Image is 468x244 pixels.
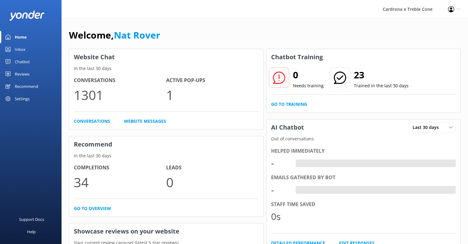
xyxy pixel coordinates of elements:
[271,101,307,108] a: Go to Training
[293,82,324,89] p: Needs training
[266,135,461,142] p: Out of conversations
[69,28,160,43] h1: Welcome,
[271,183,290,197] div: -
[69,65,263,72] p: In the last 30 days
[296,159,300,167] div: -
[69,49,263,65] h3: Website Chat
[19,213,44,225] div: Support Docs
[271,156,290,171] div: -
[69,152,263,159] p: In the last 30 days
[271,147,456,155] div: Helped immediately
[74,85,166,105] p: 1301
[15,43,26,56] div: Inbox
[354,68,409,82] h2: 23
[15,93,30,105] div: Settings
[166,164,258,172] h4: Leads
[15,80,38,93] div: Recommend
[271,201,456,209] div: Staff time saved
[266,49,327,65] h3: Chatbot Training
[354,82,409,89] p: Trained in the last 30 days
[74,118,110,125] a: Conversations
[74,164,166,172] h4: Completions
[69,223,263,239] h3: Showcase reviews on your website
[74,205,111,212] a: Go to overview
[9,10,45,21] img: yonder-white-logo.png
[271,209,290,224] div: 0s
[413,124,442,131] span: Last 30 days
[69,136,263,152] h3: Recommend
[266,119,309,135] h3: AI Chatbot
[293,68,324,82] h2: 0
[296,186,300,194] div: -
[166,85,258,105] p: 1
[74,77,166,85] h4: Conversations
[15,56,30,68] div: Chatbot
[27,225,36,238] div: Help
[166,77,258,85] h4: Active Pop-ups
[114,29,160,41] a: Nat Rover
[74,172,166,192] p: 34
[15,31,27,43] div: Home
[15,68,30,80] div: Reviews
[271,174,456,182] div: Emails gathered by bot
[124,118,166,125] a: Website Messages
[166,172,258,192] p: 0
